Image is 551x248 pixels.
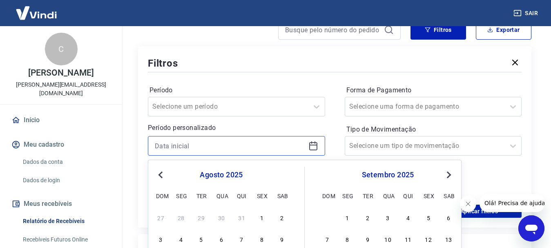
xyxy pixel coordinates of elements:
[480,194,544,212] iframe: Mensagem da empresa
[424,234,433,244] div: Choose sexta-feira, 12 de setembro de 2025
[216,212,226,222] div: Choose quarta-feira, 30 de julho de 2025
[444,234,453,244] div: Choose sábado, 13 de setembro de 2025
[342,234,352,244] div: Choose segunda-feira, 8 de setembro de 2025
[277,212,287,222] div: Choose sábado, 2 de agosto de 2025
[342,212,352,222] div: Choose segunda-feira, 1 de setembro de 2025
[176,212,186,222] div: Choose segunda-feira, 28 de julho de 2025
[403,191,413,201] div: qui
[410,20,466,40] button: Filtros
[403,212,413,222] div: Choose quinta-feira, 4 de setembro de 2025
[403,234,413,244] div: Choose quinta-feira, 11 de setembro de 2025
[155,170,288,180] div: agosto 2025
[155,140,305,152] input: Data inicial
[285,24,381,36] input: Busque pelo número do pedido
[156,170,165,180] button: Previous Month
[196,191,206,201] div: ter
[20,231,112,248] a: Recebíveis Futuros Online
[424,191,433,201] div: sex
[518,215,544,241] iframe: Botão para abrir a janela de mensagens
[20,213,112,230] a: Relatório de Recebíveis
[148,123,325,133] p: Período personalizado
[10,195,112,213] button: Meus recebíveis
[257,191,267,201] div: sex
[383,212,393,222] div: Choose quarta-feira, 3 de setembro de 2025
[5,6,69,12] span: Olá! Precisa de ajuda?
[346,125,520,134] label: Tipo de Movimentação
[216,234,226,244] div: Choose quarta-feira, 6 de agosto de 2025
[322,212,332,222] div: Choose domingo, 31 de agosto de 2025
[342,191,352,201] div: seg
[156,212,166,222] div: Choose domingo, 27 de julho de 2025
[28,69,94,77] p: [PERSON_NAME]
[383,234,393,244] div: Choose quarta-feira, 10 de setembro de 2025
[460,196,476,212] iframe: Fechar mensagem
[216,191,226,201] div: qua
[176,191,186,201] div: seg
[476,20,531,40] button: Exportar
[363,191,373,201] div: ter
[322,234,332,244] div: Choose domingo, 7 de setembro de 2025
[444,191,453,201] div: sab
[346,85,520,95] label: Forma de Pagamento
[363,234,373,244] div: Choose terça-feira, 9 de setembro de 2025
[10,0,63,25] img: Vindi
[237,234,247,244] div: Choose quinta-feira, 7 de agosto de 2025
[176,234,186,244] div: Choose segunda-feira, 4 de agosto de 2025
[10,111,112,129] a: Início
[156,234,166,244] div: Choose domingo, 3 de agosto de 2025
[156,191,166,201] div: dom
[196,212,206,222] div: Choose terça-feira, 29 de julho de 2025
[257,212,267,222] div: Choose sexta-feira, 1 de agosto de 2025
[148,57,178,70] h5: Filtros
[196,234,206,244] div: Choose terça-feira, 5 de agosto de 2025
[20,154,112,170] a: Dados da conta
[20,172,112,189] a: Dados de login
[444,170,454,180] button: Next Month
[7,80,116,98] p: [PERSON_NAME][EMAIL_ADDRESS][DOMAIN_NAME]
[237,191,247,201] div: qui
[321,170,455,180] div: setembro 2025
[444,212,453,222] div: Choose sábado, 6 de setembro de 2025
[257,234,267,244] div: Choose sexta-feira, 8 de agosto de 2025
[424,212,433,222] div: Choose sexta-feira, 5 de setembro de 2025
[512,6,541,21] button: Sair
[237,212,247,222] div: Choose quinta-feira, 31 de julho de 2025
[45,33,78,65] div: C
[10,136,112,154] button: Meu cadastro
[322,191,332,201] div: dom
[277,234,287,244] div: Choose sábado, 9 de agosto de 2025
[149,85,323,95] label: Período
[383,191,393,201] div: qua
[363,212,373,222] div: Choose terça-feira, 2 de setembro de 2025
[277,191,287,201] div: sab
